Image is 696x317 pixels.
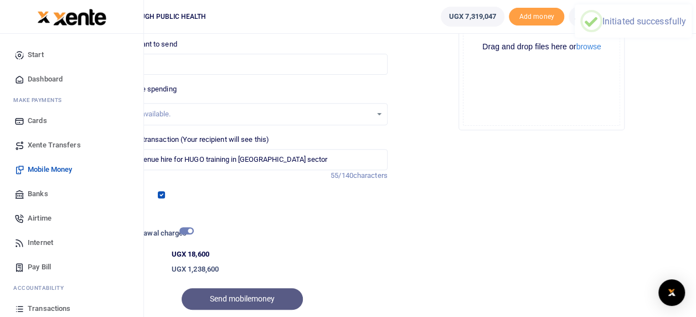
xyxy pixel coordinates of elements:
div: Initiated successfully [602,16,686,27]
a: logo-small logo-large logo-large [37,12,107,21]
span: Start [28,49,44,60]
span: 55/140 [331,171,353,180]
span: Mobile Money [28,164,72,175]
div: Open Intercom Messenger [658,279,685,306]
span: ake Payments [19,96,62,104]
a: Cards [9,109,135,133]
span: Dashboard [28,74,63,85]
a: Start [9,43,135,67]
img: logo-small [37,11,50,24]
span: characters [353,171,388,180]
label: Memo for this transaction (Your recipient will see this) [96,134,269,145]
a: Xente Transfers [9,133,135,157]
h6: UGX 1,238,600 [172,265,388,274]
a: Mobile Money [9,157,135,182]
a: Dashboard [9,67,135,91]
button: browse [576,43,601,50]
span: Xente Transfers [28,140,81,151]
span: Transactions [28,303,70,314]
span: countability [22,284,64,292]
a: Pay Bill [9,255,135,279]
span: Airtime [28,213,51,224]
li: Ac [9,279,135,296]
li: Wallet ballance [436,7,509,27]
a: Banks [9,182,135,206]
li: M [9,91,135,109]
span: Add money [509,8,564,26]
input: UGX [96,54,387,75]
img: logo-large [53,9,107,25]
span: Banks [28,188,48,200]
span: UGX 7,319,047 [449,11,496,22]
span: Cards [28,115,47,126]
span: Pay Bill [28,262,51,273]
a: Add money [509,12,564,20]
input: Enter extra information [96,149,387,170]
a: Airtime [9,206,135,231]
li: Toup your wallet [509,8,564,26]
a: Internet [9,231,135,255]
label: UGX 18,600 [172,249,209,260]
a: UGX 7,319,047 [441,7,504,27]
span: Internet [28,237,53,248]
div: No options available. [105,109,371,120]
div: Drag and drop files here or [463,42,620,52]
